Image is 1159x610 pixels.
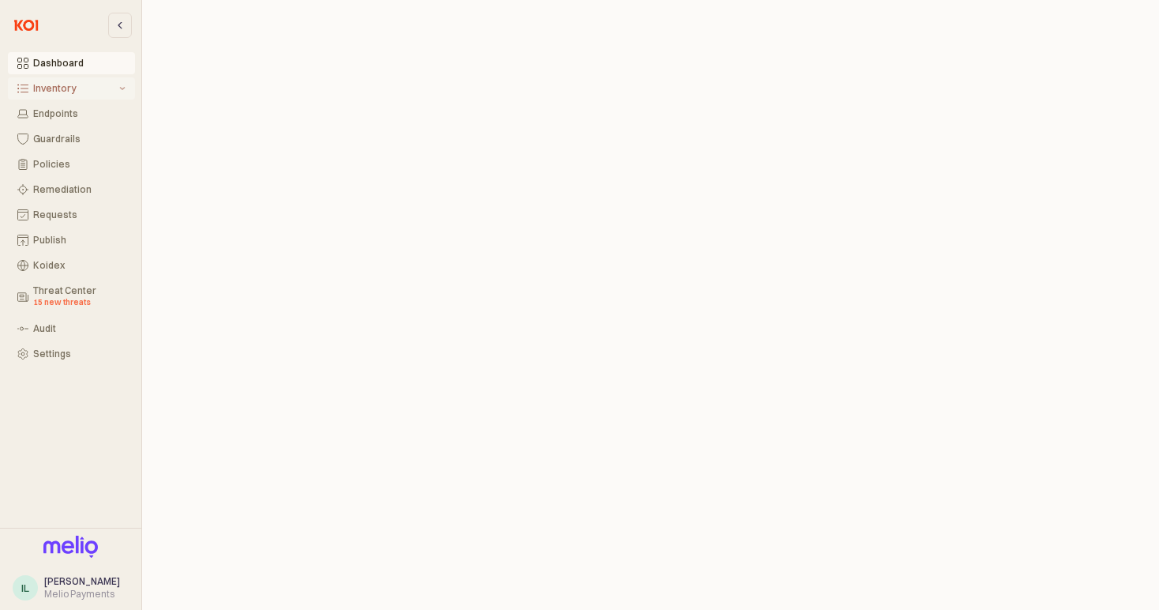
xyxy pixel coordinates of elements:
[8,343,135,365] button: Settings
[21,580,29,596] div: IL
[13,575,38,601] button: IL
[8,229,135,251] button: Publish
[33,209,126,220] div: Requests
[8,153,135,175] button: Policies
[33,235,126,246] div: Publish
[33,260,126,271] div: Koidex
[44,588,120,601] div: Melio Payments
[8,280,135,314] button: Threat Center
[33,348,126,360] div: Settings
[33,323,126,334] div: Audit
[33,58,126,69] div: Dashboard
[8,52,135,74] button: Dashboard
[33,285,126,309] div: Threat Center
[8,103,135,125] button: Endpoints
[44,575,120,587] span: [PERSON_NAME]
[33,83,116,94] div: Inventory
[33,296,126,309] div: 15 new threats
[33,134,126,145] div: Guardrails
[8,318,135,340] button: Audit
[8,254,135,277] button: Koidex
[33,184,126,195] div: Remediation
[33,159,126,170] div: Policies
[8,128,135,150] button: Guardrails
[8,179,135,201] button: Remediation
[8,77,135,100] button: Inventory
[8,204,135,226] button: Requests
[33,108,126,119] div: Endpoints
